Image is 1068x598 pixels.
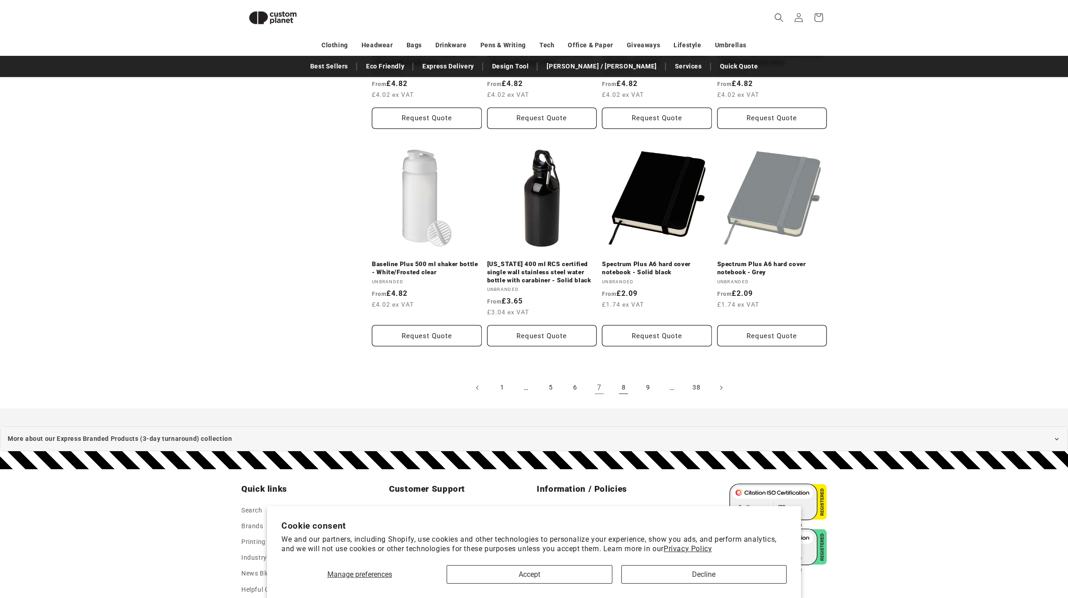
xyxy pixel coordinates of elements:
[372,378,827,398] nav: Pagination
[241,550,301,566] a: Industry Guide Blog
[589,378,609,398] a: Page 7
[541,378,561,398] a: Page 5
[687,378,706,398] a: Page 38
[516,378,536,398] span: …
[241,4,304,32] img: Custom Planet
[542,59,661,74] a: [PERSON_NAME] / [PERSON_NAME]
[674,37,701,53] a: Lifestyle
[537,484,679,494] h2: Information / Policies
[914,501,1068,598] iframe: Chat Widget
[602,108,712,129] button: Request Quote
[602,325,712,346] button: Request Quote
[321,37,348,53] a: Clothing
[717,260,827,276] a: Spectrum Plus A6 hard cover notebook - Grey
[372,260,482,276] a: Baseline Plus 500 ml shaker bottle - White/Frosted clear
[488,59,534,74] a: Design Tool
[389,505,423,518] a: Contact Us
[662,378,682,398] span: …
[241,484,384,494] h2: Quick links
[568,37,613,53] a: Office & Paper
[8,433,232,444] span: More about our Express Branded Products (3-day turnaround) collection
[418,59,479,74] a: Express Delivery
[614,378,634,398] a: Page 8
[769,8,789,27] summary: Search
[241,505,262,518] a: Search
[539,37,554,53] a: Tech
[241,582,285,598] a: Helpful Guides
[306,59,353,74] a: Best Sellers
[327,570,392,579] span: Manage preferences
[487,108,597,129] button: Request Quote
[717,325,827,346] button: Request Quote
[715,37,747,53] a: Umbrellas
[565,378,585,398] a: Page 6
[621,565,787,584] button: Decline
[407,37,422,53] a: Bags
[729,484,827,529] img: ISO 9001 Certified
[389,484,531,494] h2: Customer Support
[715,59,763,74] a: Quick Quote
[537,505,587,518] a: Terms of Service
[362,37,393,53] a: Headwear
[492,378,512,398] a: Page 1
[372,108,482,129] button: Request Quote
[281,535,787,554] p: We and our partners, including Shopify, use cookies and other technologies to personalize your ex...
[468,378,488,398] a: Previous page
[241,518,263,534] a: Brands
[487,325,597,346] button: Request Quote
[638,378,658,398] a: Page 9
[241,534,281,550] a: Printing Blog
[372,325,482,346] button: Request Quote
[281,521,787,531] h2: Cookie consent
[627,37,660,53] a: Giveaways
[447,565,612,584] button: Accept
[281,565,438,584] button: Manage preferences
[602,260,712,276] a: Spectrum Plus A6 hard cover notebook - Solid black
[711,378,731,398] a: Next page
[664,544,712,553] a: Privacy Policy
[435,37,466,53] a: Drinkware
[717,108,827,129] button: Request Quote
[670,59,706,74] a: Services
[241,566,273,581] a: News Blog
[480,37,526,53] a: Pens & Writing
[487,260,597,284] a: [US_STATE] 400 ml RCS certified single wall stainless steel water bottle with carabiner - Solid b...
[362,59,409,74] a: Eco Friendly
